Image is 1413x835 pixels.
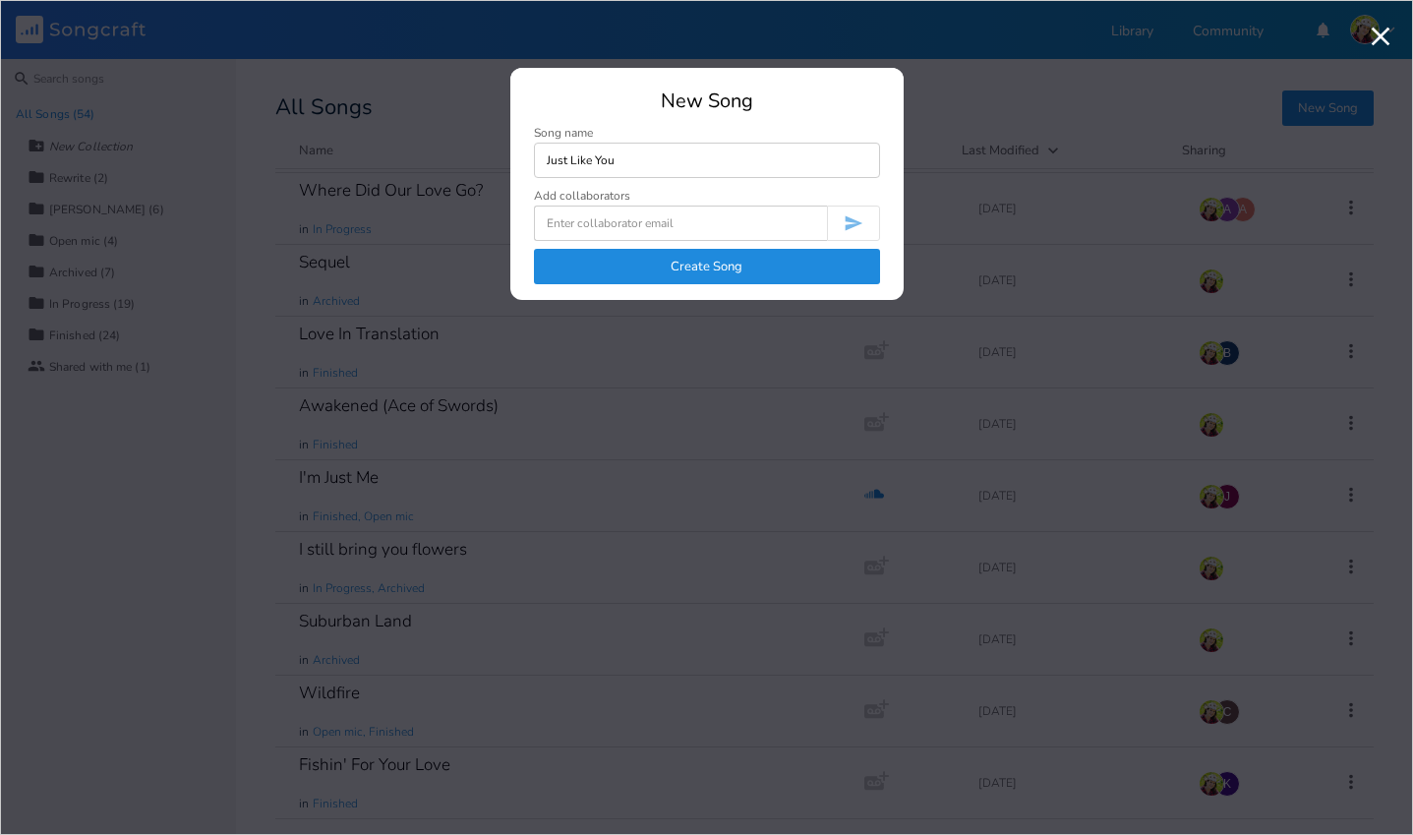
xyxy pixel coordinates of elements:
input: Enter song name [534,143,880,178]
button: Invite [827,206,880,241]
input: Enter collaborator email [534,206,827,241]
div: Song name [534,127,880,139]
div: Add collaborators [534,190,630,202]
div: New Song [534,91,880,111]
button: Create Song [534,249,880,284]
